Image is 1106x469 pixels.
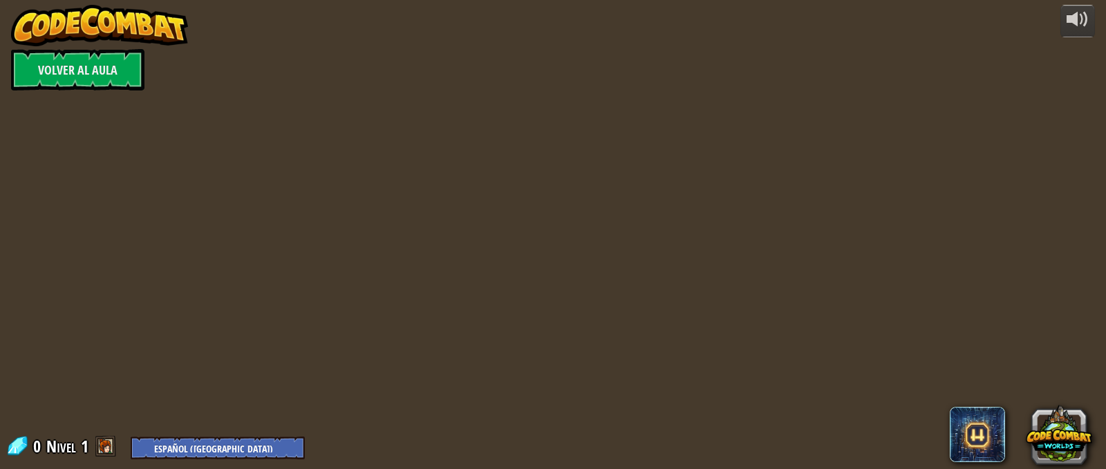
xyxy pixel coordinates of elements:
[11,49,144,90] a: Volver al aula
[11,5,188,46] img: CodeCombat - Learn how to code by playing a game
[81,435,88,457] span: 1
[1060,5,1095,37] button: Ajustar el volúmen
[46,435,76,458] span: Nivel
[33,435,45,457] span: 0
